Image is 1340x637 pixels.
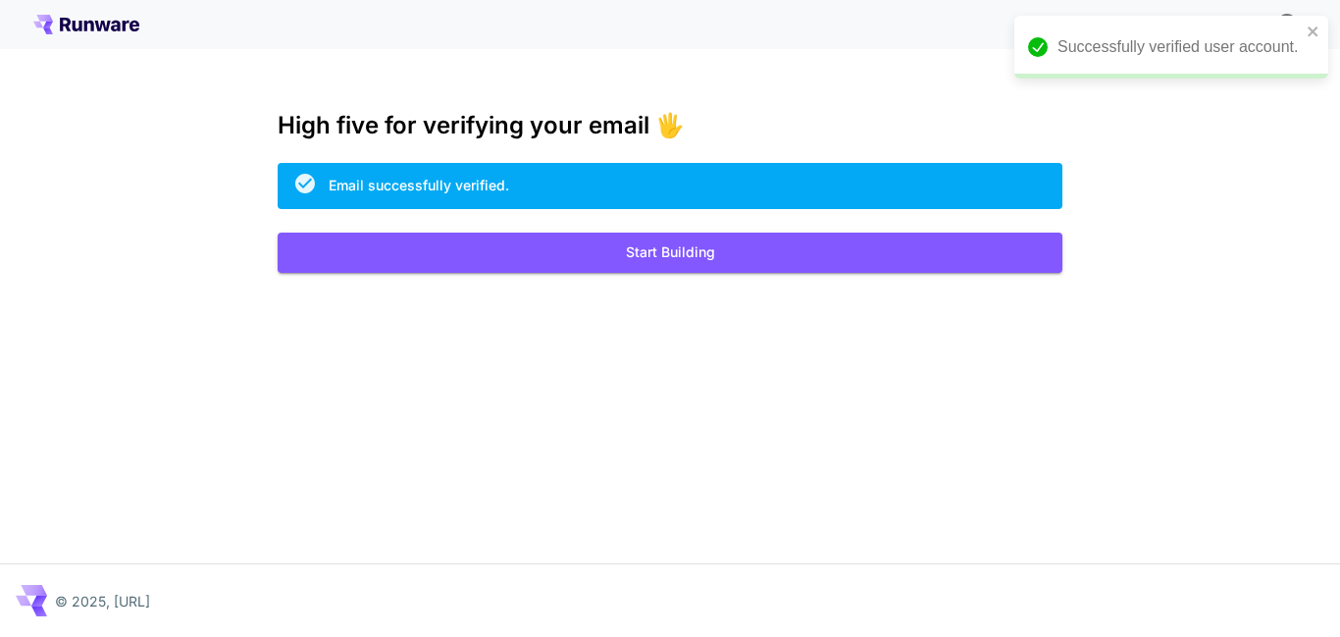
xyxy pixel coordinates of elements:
button: close [1307,24,1320,39]
button: Start Building [278,233,1062,273]
div: Email successfully verified. [329,175,509,195]
button: In order to qualify for free credit, you need to sign up with a business email address and click ... [1267,4,1307,43]
h3: High five for verifying your email 🖐️ [278,112,1062,139]
div: Successfully verified user account. [1057,35,1301,59]
p: © 2025, [URL] [55,591,150,611]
